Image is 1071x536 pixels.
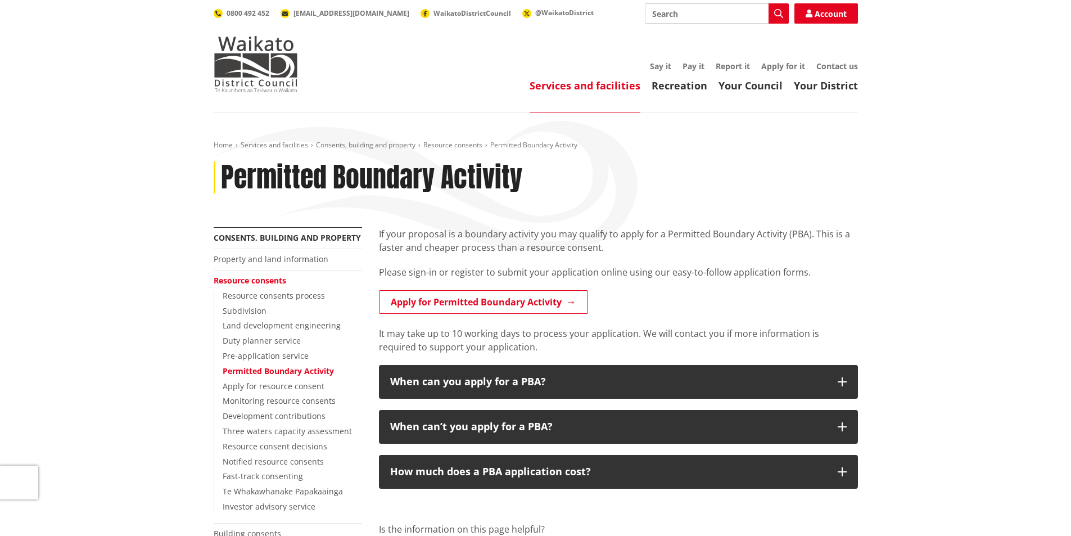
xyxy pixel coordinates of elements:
p: Is the information on this page helpful? [379,523,858,536]
p: If your proposal is a boundary activity you may qualify to apply for a Permitted Boundary Activit... [379,227,858,254]
a: 0800 492 452 [214,8,269,18]
a: Permitted Boundary Activity [223,366,334,376]
span: WaikatoDistrictCouncil [433,8,511,18]
button: When can you apply for a PBA? [379,365,858,399]
div: How much does a PBA application cost? [390,466,826,478]
a: Apply for resource consent [223,381,324,391]
button: How much does a PBA application cost? [379,455,858,489]
a: Resource consents [423,140,482,150]
input: Search input [645,3,789,24]
a: WaikatoDistrictCouncil [421,8,511,18]
a: Consents, building and property [214,232,361,243]
a: Report it [716,61,750,71]
a: Your District [794,79,858,92]
a: Development contributions [223,411,326,421]
span: [EMAIL_ADDRESS][DOMAIN_NAME] [293,8,409,18]
a: Three waters capacity assessment [223,426,352,436]
a: Subdivision [223,305,266,316]
a: Pay it [683,61,704,71]
p: It may take up to 10 working days to process your application. We will contact you if more inform... [379,327,858,354]
img: Waikato District Council - Te Kaunihera aa Takiwaa o Waikato [214,36,298,92]
a: Home [214,140,233,150]
div: When can you apply for a PBA? [390,376,826,388]
a: @WaikatoDistrict [522,8,594,17]
span: Permitted Boundary Activity [490,140,577,150]
a: Account [794,3,858,24]
a: Resource consents [214,275,286,286]
h1: Permitted Boundary Activity [221,161,522,194]
a: Notified resource consents [223,456,324,467]
span: 0800 492 452 [227,8,269,18]
a: Monitoring resource consents [223,395,336,406]
a: Contact us [816,61,858,71]
a: Duty planner service [223,335,301,346]
div: When can’t you apply for a PBA? [390,421,826,433]
a: Fast-track consenting [223,471,303,481]
a: Apply for Permitted Boundary Activity [379,290,588,314]
span: @WaikatoDistrict [535,8,594,17]
a: Say it [650,61,671,71]
a: Property and land information [214,254,328,264]
a: Apply for it [761,61,805,71]
a: Resource consent decisions [223,441,327,452]
a: Pre-application service [223,350,309,361]
nav: breadcrumb [214,141,858,150]
a: Land development engineering [223,320,341,331]
a: [EMAIL_ADDRESS][DOMAIN_NAME] [281,8,409,18]
a: Te Whakawhanake Papakaainga [223,486,343,497]
a: Your Council [718,79,783,92]
button: When can’t you apply for a PBA? [379,410,858,444]
p: Please sign-in or register to submit your application online using our easy-to-follow application... [379,265,858,279]
a: Resource consents process [223,290,325,301]
a: Services and facilities [241,140,308,150]
a: Services and facilities [530,79,640,92]
a: Investor advisory service [223,501,315,512]
a: Recreation [652,79,707,92]
a: Consents, building and property [316,140,415,150]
